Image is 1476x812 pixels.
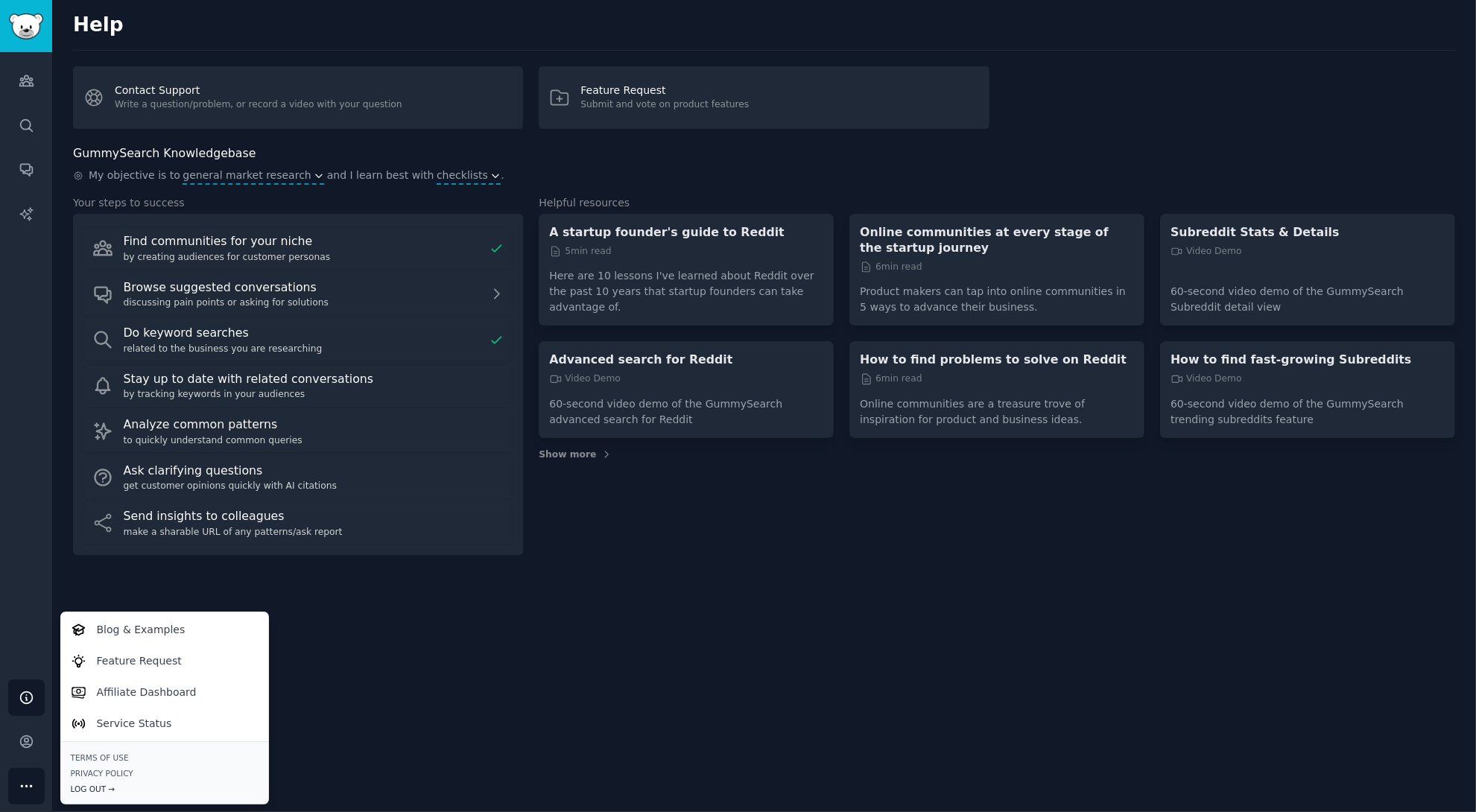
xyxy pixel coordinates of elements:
p: 60-second video demo of the GummySearch trending subreddits feature [1171,386,1445,428]
div: Find communities for your niche [124,232,484,251]
div: Browse suggested conversations [124,279,484,297]
span: Video Demo [549,372,621,386]
span: and I learn best with [327,168,434,185]
div: get customer opinions quickly with AI citations [124,480,504,493]
div: Analyze common patterns [124,416,504,434]
a: Advanced search for Reddit [549,352,823,367]
p: Blog & Examples [97,622,186,638]
div: by creating audiences for customer personas [124,251,484,264]
a: How to find problems to solve on Reddit [860,352,1134,367]
div: discussing pain points or asking for solutions [124,296,484,310]
a: Subreddit Stats & Details [1171,224,1445,240]
div: . [73,168,1455,185]
span: Video Demo [1171,245,1242,258]
a: Contact SupportWrite a question/problem, or record a video with your question [73,66,523,129]
a: Find communities for your nicheby creating audiences for customer personas [83,226,513,270]
span: general market research [183,168,311,183]
div: make a sharable URL of any patterns/ask report [124,526,504,539]
a: Do keyword searchesrelated to the business you are researching [83,318,513,361]
a: Service Status [63,708,266,739]
div: related to the business you are researching [124,343,484,356]
span: My objective is to [89,168,180,185]
a: Online communities at every stage of the startup journey [860,224,1134,256]
span: 6 min read [860,261,922,274]
p: Feature Request [97,653,182,669]
span: Show more [539,448,596,462]
div: Submit and vote on product features [580,98,749,112]
h2: GummySearch Knowledgebase [73,145,256,163]
h3: Helpful resources [539,195,1455,211]
button: checklists [437,168,501,183]
a: Browse suggested conversationsdiscussing pain points or asking for solutions [83,273,513,316]
a: Feature RequestSubmit and vote on product features [539,66,989,129]
span: Video Demo [1171,372,1242,386]
a: Stay up to date with related conversationsby tracking keywords in your audiences [83,364,513,407]
div: Ask clarifying questions [124,462,504,480]
a: Analyze common patternsto quickly understand common queries [83,410,513,453]
span: 5 min read [549,245,611,258]
div: Log Out → [71,784,259,794]
a: A startup founder's guide to Reddit [549,224,823,240]
a: Blog & Examples [63,614,266,645]
p: 60-second video demo of the GummySearch advanced search for Reddit [549,386,823,428]
p: Affiliate Dashboard [97,685,197,700]
h2: Help [73,13,1455,37]
img: GummySearch logo [9,13,43,39]
div: Do keyword searches [124,324,484,343]
a: Ask clarifying questionsget customer opinions quickly with AI citations [83,456,513,499]
span: 6 min read [860,372,922,386]
p: Online communities are a treasure trove of inspiration for product and business ideas. [860,386,1134,428]
a: Send insights to colleaguesmake a sharable URL of any patterns/ask report [83,501,513,545]
p: Product makers can tap into online communities in 5 ways to advance their business. [860,273,1134,315]
button: general market research [183,168,324,183]
p: Service Status [97,716,172,732]
span: checklists [437,168,488,183]
a: Affiliate Dashboard [63,676,266,708]
div: Feature Request [580,83,749,98]
h3: Your steps to success [73,195,523,211]
a: Privacy Policy [71,768,259,778]
a: Terms of Use [71,752,259,763]
a: Feature Request [63,645,266,676]
p: 60-second video demo of the GummySearch Subreddit detail view [1171,273,1445,315]
p: Here are 10 lessons I've learned about Reddit over the past 10 years that startup founders can ta... [549,258,823,315]
div: Stay up to date with related conversations [124,370,504,389]
div: to quickly understand common queries [124,434,504,448]
div: Send insights to colleagues [124,507,504,526]
a: How to find fast-growing Subreddits [1171,352,1445,367]
div: by tracking keywords in your audiences [124,388,504,402]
